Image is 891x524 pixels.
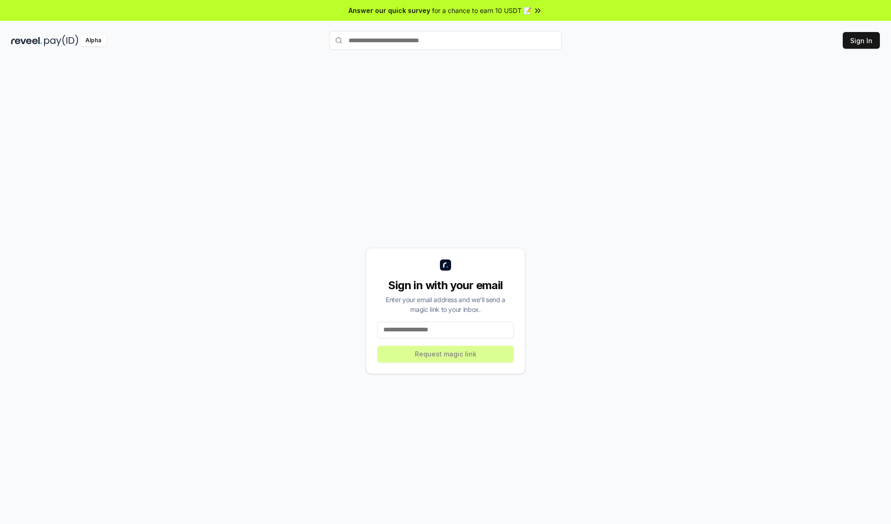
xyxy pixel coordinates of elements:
div: Alpha [80,35,106,46]
div: Enter your email address and we’ll send a magic link to your inbox. [377,295,514,314]
img: logo_small [440,259,451,271]
img: pay_id [44,35,78,46]
img: reveel_dark [11,35,42,46]
button: Sign In [843,32,880,49]
div: Sign in with your email [377,278,514,293]
span: for a chance to earn 10 USDT 📝 [432,6,531,15]
span: Answer our quick survey [349,6,430,15]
